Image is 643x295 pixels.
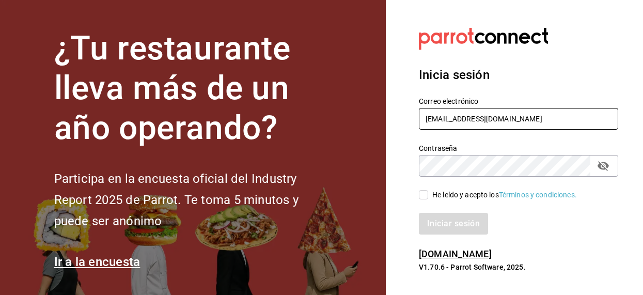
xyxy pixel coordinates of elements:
a: Términos y condiciones. [499,191,577,199]
p: V1.70.6 - Parrot Software, 2025. [419,262,618,272]
input: Ingresa tu correo electrónico [419,108,618,130]
a: Ir a la encuesta [54,255,140,269]
h2: Participa en la encuesta oficial del Industry Report 2025 de Parrot. Te toma 5 minutos y puede se... [54,168,333,231]
button: passwordField [594,157,612,175]
h1: ¿Tu restaurante lleva más de un año operando? [54,29,333,148]
a: [DOMAIN_NAME] [419,249,492,259]
h3: Inicia sesión [419,66,618,84]
label: Correo electrónico [419,98,618,105]
label: Contraseña [419,145,618,152]
div: He leído y acepto los [432,190,577,200]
